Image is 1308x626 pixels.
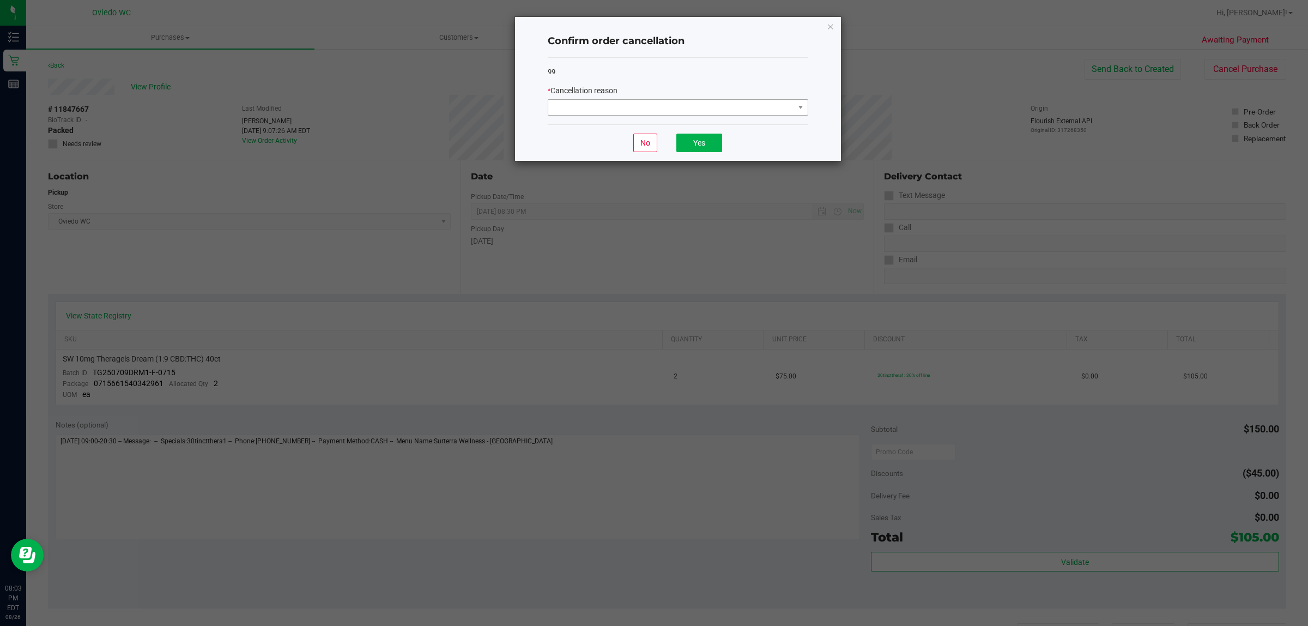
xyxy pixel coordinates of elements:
button: Yes [676,134,722,152]
iframe: Resource center [11,539,44,571]
span: 99 [548,68,555,76]
button: No [633,134,657,152]
h4: Confirm order cancellation [548,34,808,49]
button: Close [827,20,834,33]
span: Cancellation reason [550,86,617,95]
